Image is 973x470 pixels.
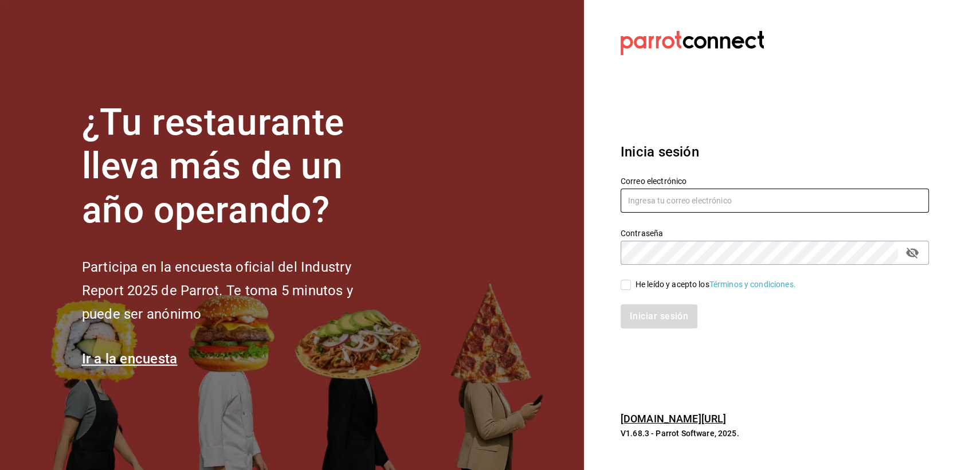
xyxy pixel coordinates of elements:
[82,256,391,326] h2: Participa en la encuesta oficial del Industry Report 2025 de Parrot. Te toma 5 minutos y puede se...
[82,351,178,367] a: Ir a la encuesta
[621,177,929,185] label: Correo electrónico
[621,428,929,439] p: V1.68.3 - Parrot Software, 2025.
[635,279,796,291] div: He leído y acepto los
[82,101,391,233] h1: ¿Tu restaurante lleva más de un año operando?
[621,413,726,425] a: [DOMAIN_NAME][URL]
[621,229,929,237] label: Contraseña
[621,142,929,162] h3: Inicia sesión
[903,243,922,263] button: passwordField
[621,189,929,213] input: Ingresa tu correo electrónico
[709,280,796,289] a: Términos y condiciones.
